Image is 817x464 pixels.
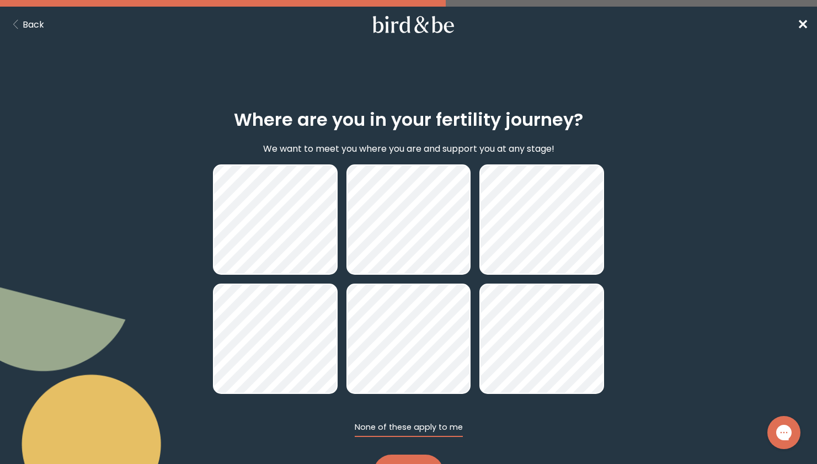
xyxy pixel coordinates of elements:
p: We want to meet you where you are and support you at any stage! [263,142,554,156]
h2: Where are you in your fertility journey? [234,106,583,133]
button: None of these apply to me [355,422,463,437]
a: ✕ [797,15,808,34]
iframe: Gorgias live chat messenger [762,412,806,453]
button: Back Button [9,18,44,31]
